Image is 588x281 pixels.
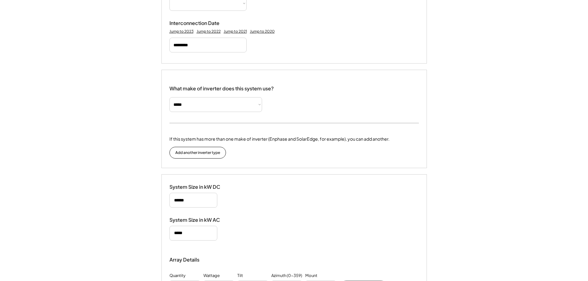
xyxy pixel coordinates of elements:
div: Array Details [169,256,200,263]
div: Jump to 2020 [250,29,275,34]
div: Quantity [169,273,186,279]
div: If this system has more than one make of inverter (Enphase and SolarEdge, for example), you can a... [169,136,390,142]
div: What make of inverter does this system use? [169,79,274,93]
div: System Size in kW DC [169,184,231,190]
div: Interconnection Date [169,20,231,27]
div: System Size in kW AC [169,217,231,223]
button: Add another inverter type [169,147,226,159]
div: Jump to 2021 [224,29,247,34]
div: Wattage [203,273,220,279]
div: Jump to 2022 [197,29,221,34]
div: Jump to 2023 [169,29,194,34]
div: Azimuth (0-359) [271,273,302,279]
div: Mount [305,273,317,279]
div: Tilt [237,273,243,279]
